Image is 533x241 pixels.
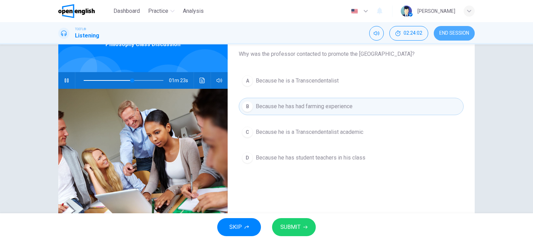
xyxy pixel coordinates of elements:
[239,72,464,89] button: ABecause he is a Transcendentalist
[256,128,363,136] span: Because he is a Transcendentalist academic
[439,31,469,36] span: END SESSION
[229,222,242,232] span: SKIP
[434,26,475,41] button: END SESSION
[169,72,194,89] span: 01m 23s
[272,218,316,236] button: SUBMIT
[105,40,180,49] span: Philosophy Class Discussion
[256,154,365,162] span: Because he has student teachers in his class
[242,127,253,138] div: C
[145,5,177,17] button: Practice
[404,31,422,36] span: 02:24:02
[389,26,428,41] div: Hide
[217,218,261,236] button: SKIP
[239,123,464,141] button: CBecause he is a Transcendentalist academic
[111,5,143,17] button: Dashboard
[58,4,111,18] a: OpenEnglish logo
[242,152,253,163] div: D
[369,26,384,41] div: Mute
[256,77,339,85] span: Because he is a Transcendentalist
[239,149,464,166] button: DBecause he has student teachers in his class
[183,7,204,15] span: Analysis
[417,7,455,15] div: [PERSON_NAME]
[58,4,95,18] img: OpenEnglish logo
[242,101,253,112] div: B
[256,102,353,111] span: Because he has had farming experience
[180,5,206,17] button: Analysis
[148,7,168,15] span: Practice
[401,6,412,17] img: Profile picture
[75,32,99,40] h1: Listening
[280,222,301,232] span: SUBMIT
[242,75,253,86] div: A
[389,26,428,41] button: 02:24:02
[113,7,140,15] span: Dashboard
[350,9,359,14] img: en
[197,72,208,89] button: Click to see the audio transcription
[239,98,464,115] button: BBecause he has had farming experience
[239,50,464,58] span: Why was the professor contacted to promote the [GEOGRAPHIC_DATA]?
[75,27,86,32] span: TOEFL®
